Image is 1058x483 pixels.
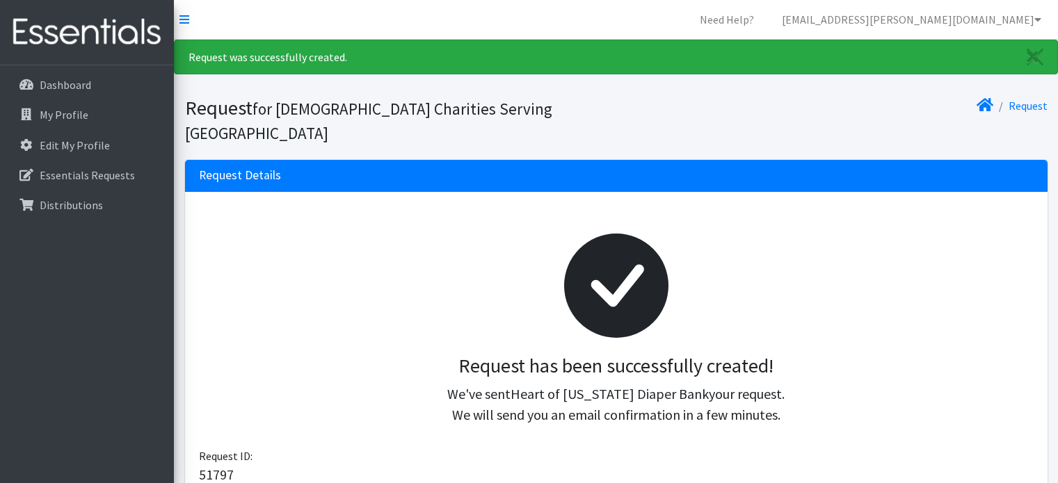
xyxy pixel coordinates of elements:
[199,449,253,463] span: Request ID:
[6,131,168,159] a: Edit My Profile
[1009,99,1048,113] a: Request
[40,78,91,92] p: Dashboard
[1013,40,1057,74] a: Close
[6,71,168,99] a: Dashboard
[40,108,88,122] p: My Profile
[40,168,135,182] p: Essentials Requests
[185,96,611,144] h1: Request
[6,101,168,129] a: My Profile
[40,138,110,152] p: Edit My Profile
[6,9,168,56] img: HumanEssentials
[174,40,1058,74] div: Request was successfully created.
[199,168,281,183] h3: Request Details
[6,161,168,189] a: Essentials Requests
[210,354,1023,378] h3: Request has been successfully created!
[210,384,1023,425] p: We've sent your request. We will send you an email confirmation in a few minutes.
[40,198,103,212] p: Distributions
[689,6,765,33] a: Need Help?
[185,99,552,143] small: for [DEMOGRAPHIC_DATA] Charities Serving [GEOGRAPHIC_DATA]
[771,6,1052,33] a: [EMAIL_ADDRESS][PERSON_NAME][DOMAIN_NAME]
[511,385,709,402] span: Heart of [US_STATE] Diaper Bank
[6,191,168,219] a: Distributions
